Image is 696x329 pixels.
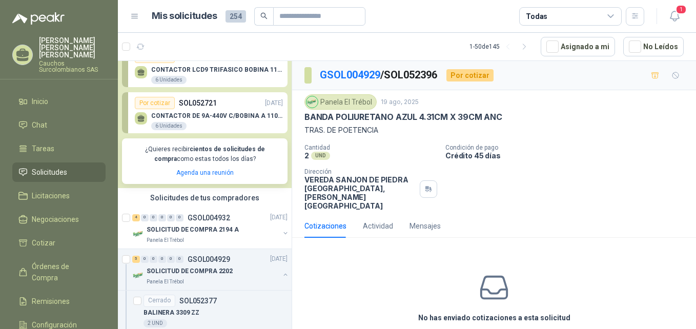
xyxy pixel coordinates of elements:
[12,210,106,229] a: Negociaciones
[304,151,309,160] p: 2
[132,228,145,240] img: Company Logo
[32,167,67,178] span: Solicitudes
[135,97,175,109] div: Por cotizar
[12,162,106,182] a: Solicitudes
[260,12,268,19] span: search
[132,256,140,263] div: 5
[32,190,70,201] span: Licitaciones
[410,220,441,232] div: Mensajes
[128,145,281,164] p: ¿Quieres recibir como estas todos los días?
[320,67,438,83] p: / SOL052396
[132,212,290,244] a: 4 0 0 0 0 0 GSOL004932[DATE] Company LogoSOLICITUD DE COMPRA 2194 APanela El Trébol
[381,97,419,107] p: 19 ago, 2025
[270,254,288,264] p: [DATE]
[32,119,47,131] span: Chat
[623,37,684,56] button: No Leídos
[152,9,217,24] h1: Mis solicitudes
[151,112,283,119] p: CONTACTOR DE 9A-440V C/BOBINA A 110V - LC1D10
[32,296,70,307] span: Remisiones
[320,69,380,81] a: GSOL004929
[39,60,106,73] p: Cauchos Surcolombianos SAS
[151,76,187,84] div: 6 Unidades
[265,98,283,108] p: [DATE]
[304,112,502,122] p: BANDA POLIURETANO AZUL 4.31CM X 39CM ANC
[363,220,393,232] div: Actividad
[118,188,292,208] div: Solicitudes de tus compradores
[306,96,318,108] img: Company Logo
[167,256,175,263] div: 0
[147,225,239,235] p: SOLICITUD DE COMPRA 2194 A
[304,168,416,175] p: Dirección
[665,7,684,26] button: 1
[188,214,230,221] p: GSOL004932
[147,236,184,244] p: Panela El Trébol
[311,152,330,160] div: UND
[176,256,183,263] div: 0
[541,37,615,56] button: Asignado a mi
[469,38,533,55] div: 1 - 50 de 145
[418,312,570,323] h3: No has enviado cotizaciones a esta solicitud
[141,256,149,263] div: 0
[158,256,166,263] div: 0
[446,69,494,81] div: Por cotizar
[304,175,416,210] p: VEREDA SANJON DE PIEDRA [GEOGRAPHIC_DATA] , [PERSON_NAME][GEOGRAPHIC_DATA]
[32,261,96,283] span: Órdenes de Compra
[32,143,54,154] span: Tareas
[445,151,692,160] p: Crédito 45 días
[270,213,288,222] p: [DATE]
[12,115,106,135] a: Chat
[176,169,234,176] a: Agenda una reunión
[12,92,106,111] a: Inicio
[158,214,166,221] div: 0
[32,96,48,107] span: Inicio
[147,266,233,276] p: SOLICITUD DE COMPRA 2202
[132,214,140,221] div: 4
[32,237,55,249] span: Cotizar
[39,37,106,58] p: [PERSON_NAME] [PERSON_NAME] [PERSON_NAME]
[12,292,106,311] a: Remisiones
[179,97,217,109] p: SOL052721
[167,214,175,221] div: 0
[226,10,246,23] span: 254
[12,139,106,158] a: Tareas
[12,257,106,287] a: Órdenes de Compra
[151,66,283,73] p: CONTACTOR LCD9 TRIFASICO BOBINA 110V VAC
[304,220,346,232] div: Cotizaciones
[154,146,265,162] b: cientos de solicitudes de compra
[304,94,377,110] div: Panela El Trébol
[12,233,106,253] a: Cotizar
[188,256,230,263] p: GSOL004929
[12,12,65,25] img: Logo peakr
[179,297,217,304] p: SOL052377
[526,11,547,22] div: Todas
[150,214,157,221] div: 0
[12,186,106,205] a: Licitaciones
[144,319,167,327] div: 2 UND
[150,256,157,263] div: 0
[32,214,79,225] span: Negociaciones
[141,214,149,221] div: 0
[132,253,290,286] a: 5 0 0 0 0 0 GSOL004929[DATE] Company LogoSOLICITUD DE COMPRA 2202Panela El Trébol
[144,308,199,318] p: BALINERA 3309 ZZ
[147,278,184,286] p: Panela El Trébol
[445,144,692,151] p: Condición de pago
[151,122,187,130] div: 6 Unidades
[675,5,687,14] span: 1
[122,46,288,87] a: Por cotizarSOL052719[DATE] CONTACTOR LCD9 TRIFASICO BOBINA 110V VAC6 Unidades
[304,125,684,136] p: TRAS. DE POETENCIA
[176,214,183,221] div: 0
[132,270,145,282] img: Company Logo
[304,144,437,151] p: Cantidad
[144,295,175,307] div: Cerrado
[122,92,288,133] a: Por cotizarSOL052721[DATE] CONTACTOR DE 9A-440V C/BOBINA A 110V - LC1D106 Unidades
